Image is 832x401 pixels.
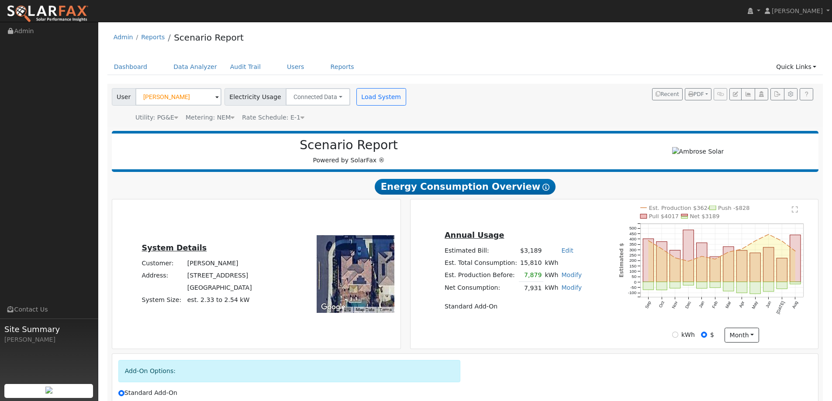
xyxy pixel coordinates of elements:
text: Feb [711,300,718,309]
a: Users [280,59,311,75]
i: Show Help [542,184,549,191]
img: retrieve [45,387,52,394]
text: Jan [698,300,705,308]
a: Admin [114,34,133,41]
img: Google [319,302,348,313]
rect: onclick="" [710,257,720,282]
text: 450 [629,231,637,236]
a: Terms (opens in new tab) [380,307,392,312]
text: 150 [629,264,637,268]
circle: onclick="" [701,256,703,257]
button: month [725,328,759,343]
td: Est. Production Before: [443,269,518,282]
text: Pull $4017 [649,213,679,219]
span: Alias: HE1N [242,114,304,121]
td: Net Consumption: [443,282,518,295]
text: 300 [629,247,637,252]
text: [DATE] [776,300,786,315]
circle: onclick="" [648,240,649,241]
input: Select a User [135,88,221,106]
u: System Details [142,243,207,252]
a: Reports [141,34,165,41]
text: -50 [630,285,637,290]
button: Export Interval Data [770,88,784,100]
circle: onclick="" [768,233,770,235]
a: Help Link [800,88,813,100]
td: [STREET_ADDRESS] [186,269,253,281]
a: Reports [324,59,361,75]
div: Powered by SolarFax ® [116,138,582,165]
rect: onclick="" [683,230,694,282]
u: Annual Usage [445,231,504,240]
td: Estimated Bill: [443,245,518,257]
circle: onclick="" [715,258,716,260]
div: [PERSON_NAME] [4,335,93,344]
circle: onclick="" [741,248,743,250]
td: [PERSON_NAME] [186,257,253,269]
td: Est. Total Consumption: [443,257,518,269]
text: Oct [658,300,666,308]
button: Connected Data [286,88,350,106]
label: kWh [681,330,695,339]
text: 500 [629,226,637,230]
button: Map Data [356,307,374,313]
span: Energy Consumption Overview [375,179,556,195]
label: Standard Add-On [118,388,177,398]
td: 7,879 [519,269,543,282]
label: $ [710,330,714,339]
input: kWh [672,332,678,338]
td: kWh [543,269,560,282]
button: Login As [755,88,768,100]
rect: onclick="" [697,243,707,282]
rect: onclick="" [777,282,787,289]
text: Mar [725,300,732,309]
rect: onclick="" [683,282,694,285]
text: Est. Production $3624 [649,205,711,211]
td: kWh [543,282,560,295]
rect: onclick="" [710,282,720,288]
span: est. 2.33 to 2.54 kW [187,296,250,303]
text: Nov [671,300,678,309]
text: Estimated $ [618,243,625,278]
td: System Size [186,294,253,306]
text: 350 [629,242,637,247]
text: Jun [765,300,772,308]
text: Net $3189 [690,213,720,219]
button: Edit User [729,88,742,100]
button: Recent [652,88,683,100]
text: Push -$828 [718,205,750,211]
circle: onclick="" [755,240,756,242]
a: Data Analyzer [167,59,224,75]
rect: onclick="" [656,282,667,290]
text: May [751,300,759,310]
span: Electricity Usage [224,88,286,106]
a: Open this area in Google Maps (opens a new window) [319,302,348,313]
rect: onclick="" [643,282,653,290]
text: Sep [644,300,652,309]
img: SolarFax [7,5,89,23]
a: Quick Links [770,59,823,75]
text: 100 [629,269,637,274]
text: Dec [684,300,692,309]
a: Scenario Report [174,32,244,43]
td: Address: [140,269,186,281]
button: Multi-Series Graph [741,88,755,100]
circle: onclick="" [674,257,676,259]
a: Modify [561,271,582,278]
text: 400 [629,236,637,241]
rect: onclick="" [670,250,680,282]
a: Audit Trail [224,59,267,75]
text: -100 [628,290,637,295]
circle: onclick="" [781,240,783,242]
span: Site Summary [4,323,93,335]
rect: onclick="" [643,239,653,282]
rect: onclick="" [656,242,667,282]
button: Keyboard shortcuts [344,307,350,313]
text:  [792,206,798,213]
td: 15,810 [519,257,543,269]
rect: onclick="" [750,253,760,282]
div: Metering: NEM [186,113,235,122]
text: 50 [632,274,637,279]
text: 0 [634,280,637,284]
rect: onclick="" [737,250,747,282]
